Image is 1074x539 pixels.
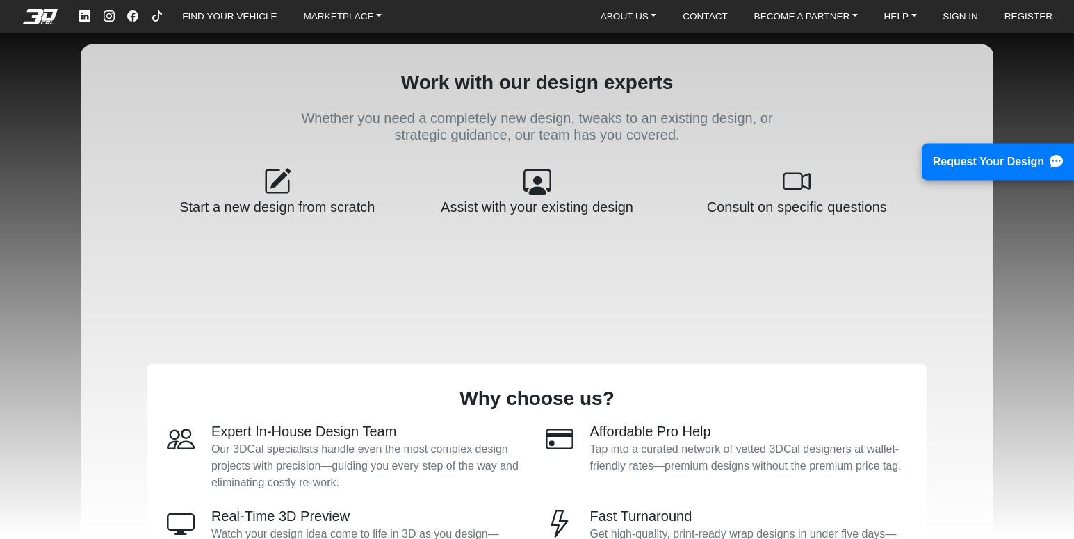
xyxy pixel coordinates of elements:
h1: Work with our design experts [286,67,789,99]
span: Affordable Pro Help [590,424,711,439]
a: SIGN IN [937,7,984,26]
span: Real-Time 3D Preview [211,508,350,524]
a: MARKETPLACE [298,7,387,26]
a: ABOUT US [595,7,662,26]
span: Request Your Design [933,154,1044,170]
p: Tap into a curated network of vetted 3DCal designers at wallet-friendly rates—premium designs wit... [590,441,908,474]
p: Assist with your existing design [416,199,659,215]
p: Our 3DCal specialists handle even the most complex design projects with precision—guiding you eve... [211,441,529,491]
h2: Why choose us? [167,386,907,412]
i: Request Design [1050,151,1063,172]
p: Start a new design from scratch [156,199,399,215]
a: CONTACT [677,7,733,26]
a: REGISTER [999,7,1059,26]
p: Whether you need a completely new design, tweaks to an existing design, or strategic guidance, ou... [286,110,789,143]
span: Expert In-House Design Team [211,424,396,439]
a: BECOME A PARTNER [749,7,863,26]
a: HELP [879,7,922,26]
p: Consult on specific questions [675,199,918,215]
a: FIND YOUR VEHICLE [177,7,282,26]
span: Fast Turnaround [590,508,692,524]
